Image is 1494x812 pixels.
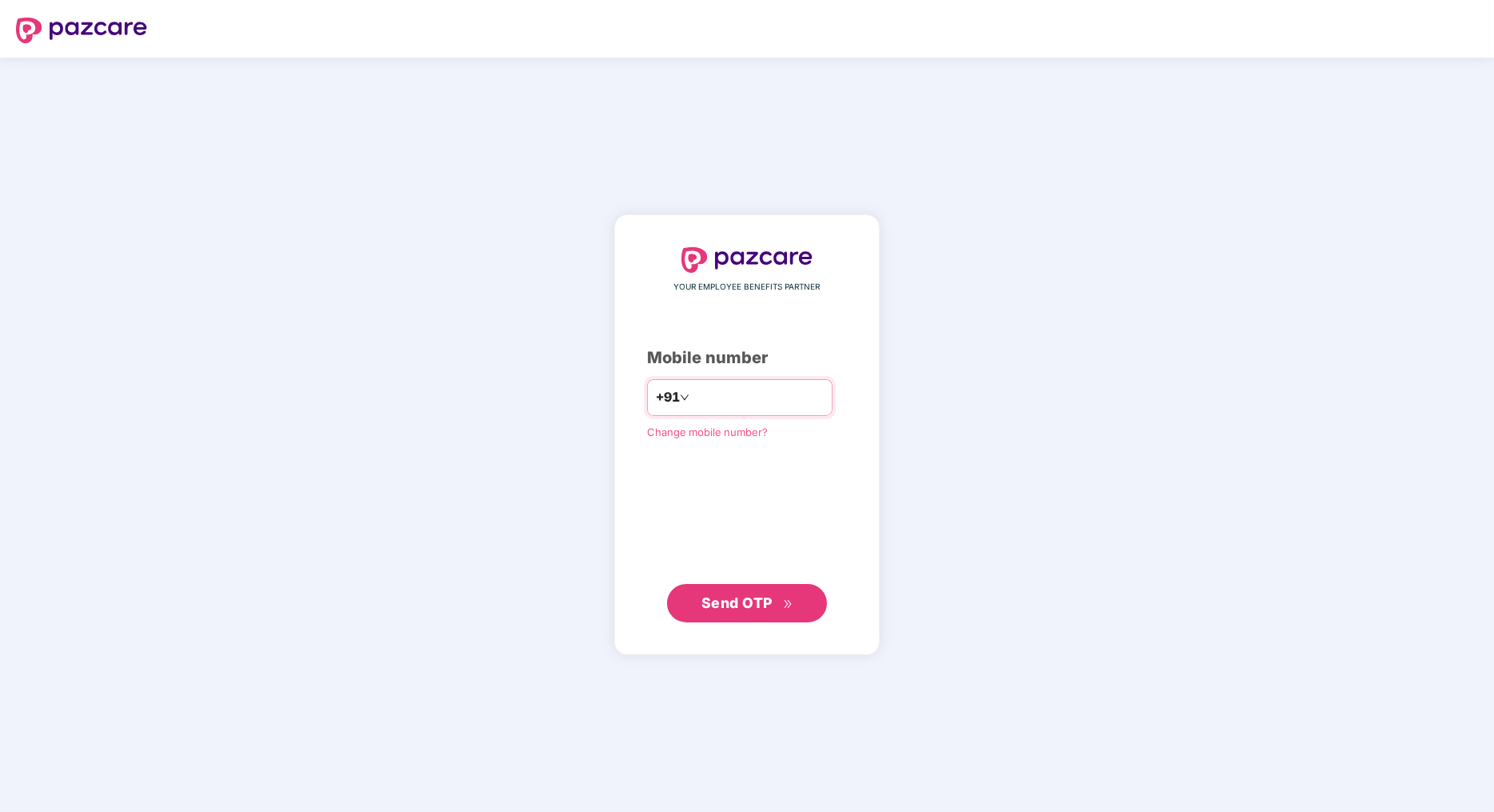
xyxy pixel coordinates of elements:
img: logo [681,247,813,273]
span: Send OTP [701,594,773,611]
div: Mobile number [647,346,847,370]
span: down [680,393,689,402]
a: Change mobile number? [647,426,768,438]
span: +91 [656,387,680,407]
img: logo [16,18,147,43]
button: Send OTPdouble-right [667,584,827,622]
span: double-right [783,599,793,610]
span: YOUR EMPLOYEE BENEFITS PARTNER [674,281,821,294]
